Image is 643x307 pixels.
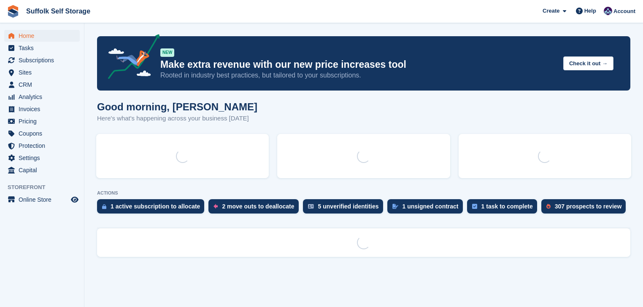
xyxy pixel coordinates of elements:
span: Home [19,30,69,42]
a: menu [4,128,80,139]
a: menu [4,164,80,176]
span: Coupons [19,128,69,139]
img: William Notcutt [604,7,612,15]
span: Pricing [19,115,69,127]
img: task-75834270c22a3079a89374b754ae025e5fb1db73e45f91037f5363f120a921f8.svg [472,204,477,209]
span: Settings [19,152,69,164]
span: Storefront [8,183,84,192]
a: 5 unverified identities [303,199,387,218]
span: Analytics [19,91,69,103]
a: menu [4,79,80,91]
div: NEW [160,48,174,57]
img: contract_signature_icon-13c848040528278c33f63329250d36e43548de30e8caae1d1a13099fd9432cc5.svg [392,204,398,209]
span: Capital [19,164,69,176]
span: Subscriptions [19,54,69,66]
button: Check it out → [563,56,613,70]
a: 307 prospects to review [541,199,630,218]
a: menu [4,67,80,78]
div: 2 move outs to deallocate [222,203,294,210]
span: Sites [19,67,69,78]
img: active_subscription_to_allocate_icon-d502201f5373d7db506a760aba3b589e785aa758c864c3986d89f69b8ff3... [102,204,106,209]
img: verify_identity-adf6edd0f0f0b5bbfe63781bf79b02c33cf7c696d77639b501bdc392416b5a36.svg [308,204,314,209]
a: 1 task to complete [467,199,541,218]
a: 1 active subscription to allocate [97,199,208,218]
a: Suffolk Self Storage [23,4,94,18]
a: menu [4,91,80,103]
a: menu [4,30,80,42]
a: menu [4,54,80,66]
p: ACTIONS [97,190,630,196]
h1: Good morning, [PERSON_NAME] [97,101,257,112]
span: Help [584,7,596,15]
span: Account [613,7,635,16]
div: 1 task to complete [481,203,533,210]
a: menu [4,115,80,127]
a: Preview store [70,195,80,205]
a: menu [4,152,80,164]
img: move_outs_to_deallocate_icon-f764333ba52eb49d3ac5e1228854f67142a1ed5810a6f6cc68b1a99e826820c5.svg [213,204,218,209]
div: 1 unsigned contract [403,203,459,210]
span: CRM [19,79,69,91]
div: 5 unverified identities [318,203,379,210]
span: Create [543,7,559,15]
div: 307 prospects to review [555,203,622,210]
p: Rooted in industry best practices, but tailored to your subscriptions. [160,71,557,80]
a: 1 unsigned contract [387,199,467,218]
a: menu [4,194,80,206]
img: stora-icon-8386f47178a22dfd0bd8f6a31ec36ba5ce8667c1dd55bd0f319d3a0aa187defe.svg [7,5,19,18]
div: 1 active subscription to allocate [111,203,200,210]
a: 2 move outs to deallocate [208,199,303,218]
a: menu [4,42,80,54]
img: prospect-51fa495bee0391a8d652442698ab0144808aea92771e9ea1ae160a38d050c398.svg [546,204,551,209]
span: Tasks [19,42,69,54]
span: Protection [19,140,69,152]
span: Invoices [19,103,69,115]
p: Make extra revenue with our new price increases tool [160,59,557,71]
a: menu [4,140,80,152]
a: menu [4,103,80,115]
span: Online Store [19,194,69,206]
p: Here's what's happening across your business [DATE] [97,114,257,123]
img: price-adjustments-announcement-icon-8257ccfd72463d97f412b2fc003d46551f7dbcb40ab6d574587a9cd5c0d94... [101,34,160,82]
